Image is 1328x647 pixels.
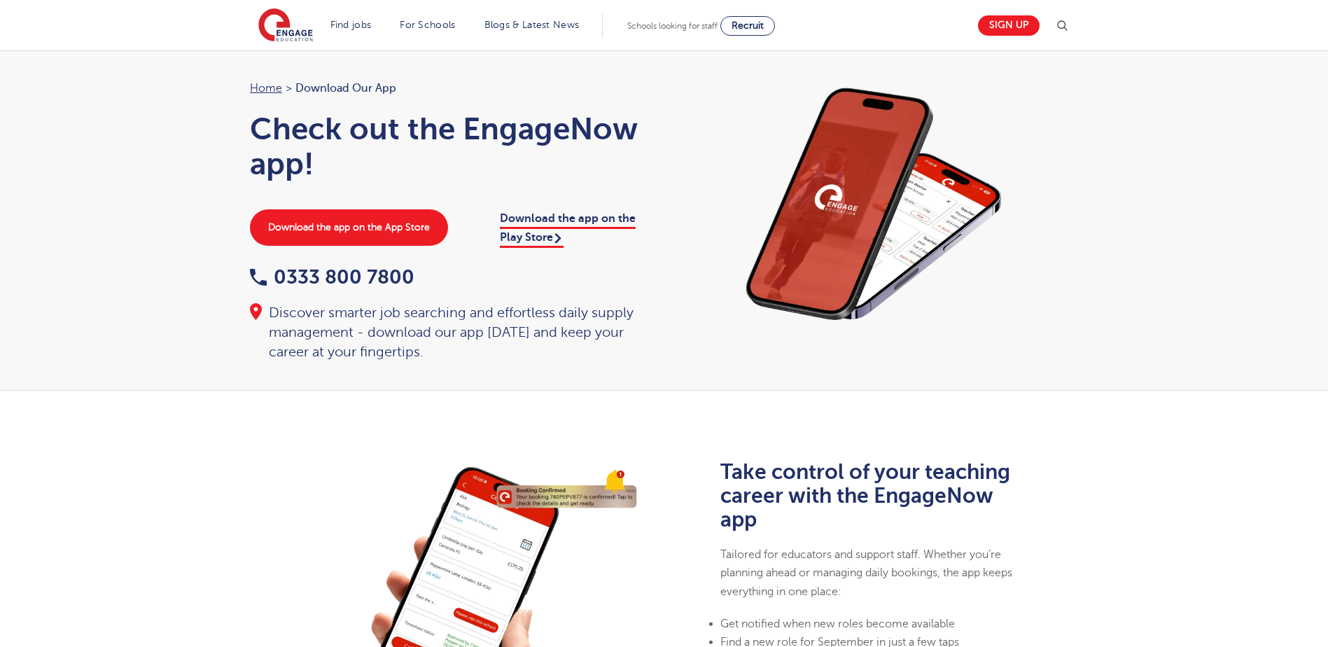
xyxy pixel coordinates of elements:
a: Download the app on the Play Store [500,212,636,247]
b: Take control of your teaching career with the EngageNow app [720,460,1010,531]
span: Tailored for educators and support staff. Whether you’re planning ahead or managing daily booking... [720,548,1012,598]
a: Download the app on the App Store [250,209,448,246]
div: Discover smarter job searching and effortless daily supply management - download our app [DATE] a... [250,303,650,362]
a: Blogs & Latest News [484,20,580,30]
a: Recruit [720,16,775,36]
a: Sign up [978,15,1040,36]
img: Engage Education [258,8,313,43]
h1: Check out the EngageNow app! [250,111,650,181]
span: > [286,82,292,95]
a: 0333 800 7800 [250,266,414,288]
nav: breadcrumb [250,79,650,97]
span: Schools looking for staff [627,21,718,31]
span: Download our app [295,79,396,97]
a: Home [250,82,282,95]
span: Recruit [732,20,764,31]
a: Find jobs [330,20,372,30]
span: Get notified when new roles become available [720,618,955,630]
a: For Schools [400,20,455,30]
